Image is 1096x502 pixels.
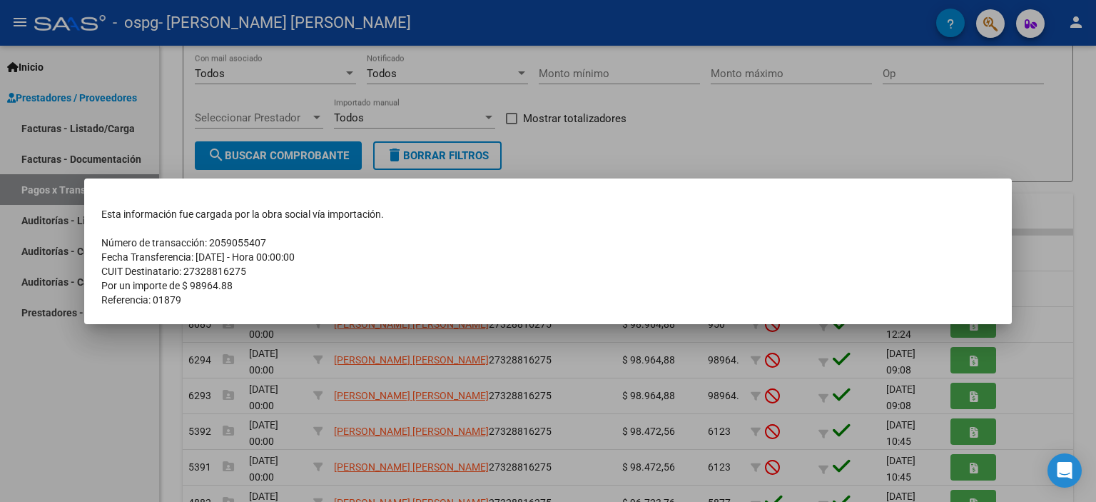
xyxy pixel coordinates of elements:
[101,278,995,293] td: Por un importe de $ 98964.88
[101,207,995,221] td: Esta información fue cargada por la obra social vía importación.
[101,293,995,307] td: Referencia: 01879
[101,264,995,278] td: CUIT Destinatario: 27328816275
[1047,453,1082,488] div: Open Intercom Messenger
[101,236,995,250] td: Número de transacción: 2059055407
[101,250,995,264] td: Fecha Transferencia: [DATE] - Hora 00:00:00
